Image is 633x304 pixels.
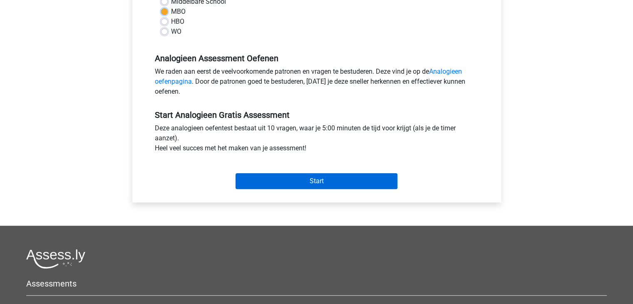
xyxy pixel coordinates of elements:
[26,249,85,269] img: Assessly logo
[155,110,479,120] h5: Start Analogieen Gratis Assessment
[26,279,607,289] h5: Assessments
[149,67,485,100] div: We raden aan eerst de veelvoorkomende patronen en vragen te bestuderen. Deze vind je op de . Door...
[149,123,485,157] div: Deze analogieen oefentest bestaat uit 10 vragen, waar je 5:00 minuten de tijd voor krijgt (als je...
[155,53,479,63] h5: Analogieen Assessment Oefenen
[236,173,397,189] input: Start
[171,7,186,17] label: MBO
[171,27,181,37] label: WO
[171,17,184,27] label: HBO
